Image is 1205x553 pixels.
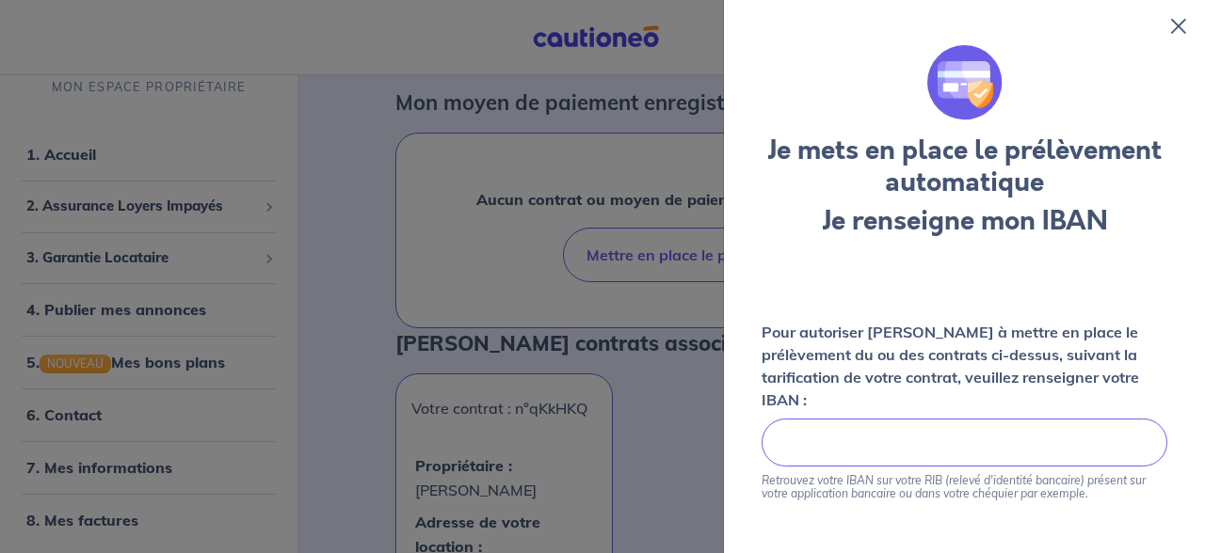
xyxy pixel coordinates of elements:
[785,434,1144,450] iframe: Cadre sécurisé pour la saisie de l'IBAN
[927,45,1003,120] img: illu_credit_card.svg
[762,321,1167,411] label: Pour autoriser [PERSON_NAME] à mettre en place le prélèvement du ou des contrats ci-dessus, suiva...
[747,135,1182,198] h3: Je mets en place le prélèvement automatique
[762,473,1146,500] em: Retrouvez votre IBAN sur votre RIB (relevé d'identité bancaire) présent sur votre application ban...
[747,206,1182,238] h3: Je renseigne mon IBAN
